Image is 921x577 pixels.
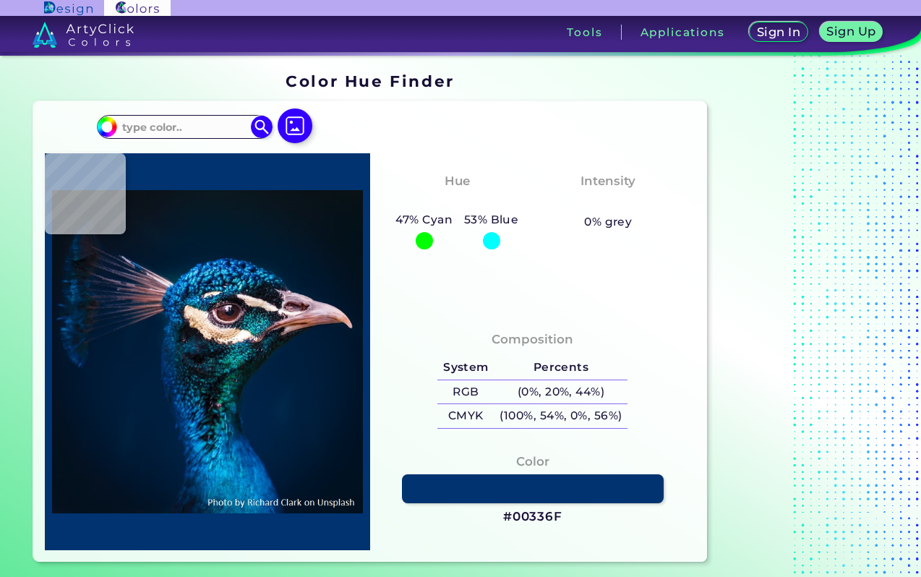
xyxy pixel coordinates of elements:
[33,22,134,48] img: logo_artyclick_colors_white.svg
[503,508,562,526] h3: #00336F
[641,27,725,38] h3: Applications
[752,23,806,42] a: Sign In
[251,116,273,137] img: icon search
[494,356,628,380] h5: Percents
[577,194,640,211] h3: Vibrant
[828,26,874,37] h5: Sign Up
[117,117,252,137] input: type color..
[823,23,881,42] a: Sign Up
[390,210,458,229] h5: 47% Cyan
[492,329,573,350] h4: Composition
[516,451,549,472] h4: Color
[758,27,798,38] h5: Sign In
[494,404,628,428] h5: (100%, 54%, 0%, 56%)
[437,356,494,380] h5: System
[567,27,602,38] h3: Tools
[584,213,632,231] h5: 0% grey
[52,161,363,544] img: img_pavlin.jpg
[286,70,454,92] h1: Color Hue Finder
[278,108,312,143] img: icon picture
[458,210,524,229] h5: 53% Blue
[581,171,635,192] h4: Intensity
[494,380,628,404] h5: (0%, 20%, 44%)
[445,171,470,192] h4: Hue
[416,194,498,211] h3: Cyan-Blue
[437,380,494,404] h5: RGB
[44,1,93,15] img: ArtyClick Design logo
[437,404,494,428] h5: CMYK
